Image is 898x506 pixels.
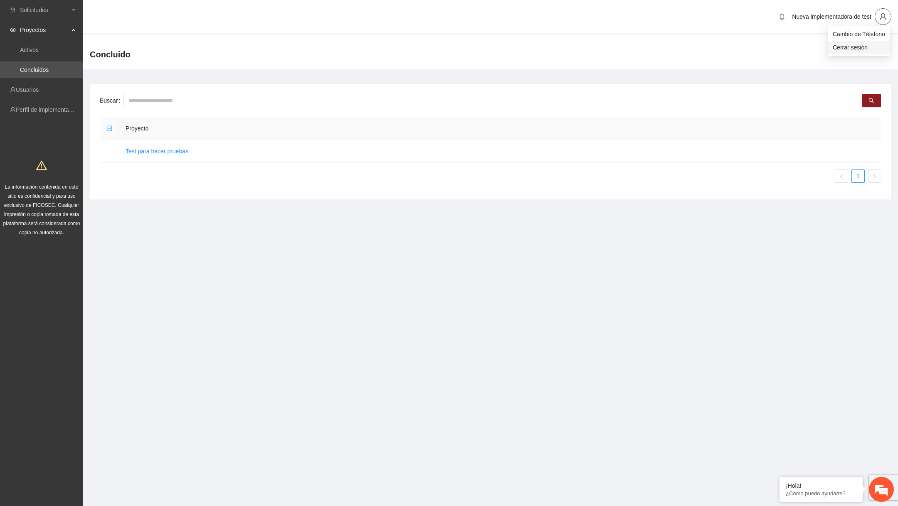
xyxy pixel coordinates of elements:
[100,94,123,107] label: Buscar
[833,29,885,39] span: Cambio de Télefono
[20,66,49,73] a: Concluidos
[786,490,856,496] p: ¿Cómo puedo ayudarte?
[20,2,69,18] span: Solicitudes
[20,22,69,38] span: Proyectos
[875,8,891,25] button: user
[36,160,47,171] span: warning
[835,169,848,183] button: left
[872,174,877,179] span: right
[852,170,864,182] a: 1
[16,106,81,113] a: Perfil de implementadora
[862,94,881,107] button: search
[126,148,188,155] a: Test para hacer pruebas
[119,117,881,140] th: Proyecto
[10,27,16,33] span: eye
[792,13,871,20] span: Nueva implementadora de test
[833,43,885,52] span: Cerrar sesión
[106,125,112,131] span: minus-square
[786,482,856,489] div: ¡Hola!
[868,169,881,183] li: Next Page
[10,7,16,13] span: inbox
[835,169,848,183] li: Previous Page
[3,184,80,236] span: La información contenida en este sitio es confidencial y para uso exclusivo de FICOSEC. Cualquier...
[16,86,39,93] a: Usuarios
[851,169,865,183] li: 1
[775,10,789,23] button: bell
[776,13,788,20] span: bell
[868,98,874,104] span: search
[90,48,131,61] span: Concluido
[20,47,39,53] a: Activos
[839,174,844,179] span: left
[868,169,881,183] button: right
[875,13,891,20] span: user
